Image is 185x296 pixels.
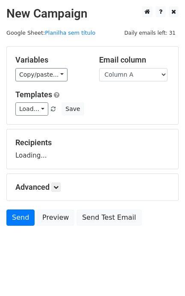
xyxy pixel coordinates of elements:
button: Save [62,102,84,116]
a: Preview [37,209,74,226]
a: Planilha sem título [45,30,95,36]
h2: New Campaign [6,6,179,21]
h5: Variables [15,55,86,65]
a: Copy/paste... [15,68,68,81]
small: Google Sheet: [6,30,95,36]
div: Loading... [15,138,170,160]
a: Load... [15,102,48,116]
a: Daily emails left: 31 [121,30,179,36]
h5: Advanced [15,182,170,192]
a: Templates [15,90,52,99]
a: Send Test Email [76,209,141,226]
span: Daily emails left: 31 [121,28,179,38]
h5: Email column [99,55,170,65]
a: Send [6,209,35,226]
h5: Recipients [15,138,170,147]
